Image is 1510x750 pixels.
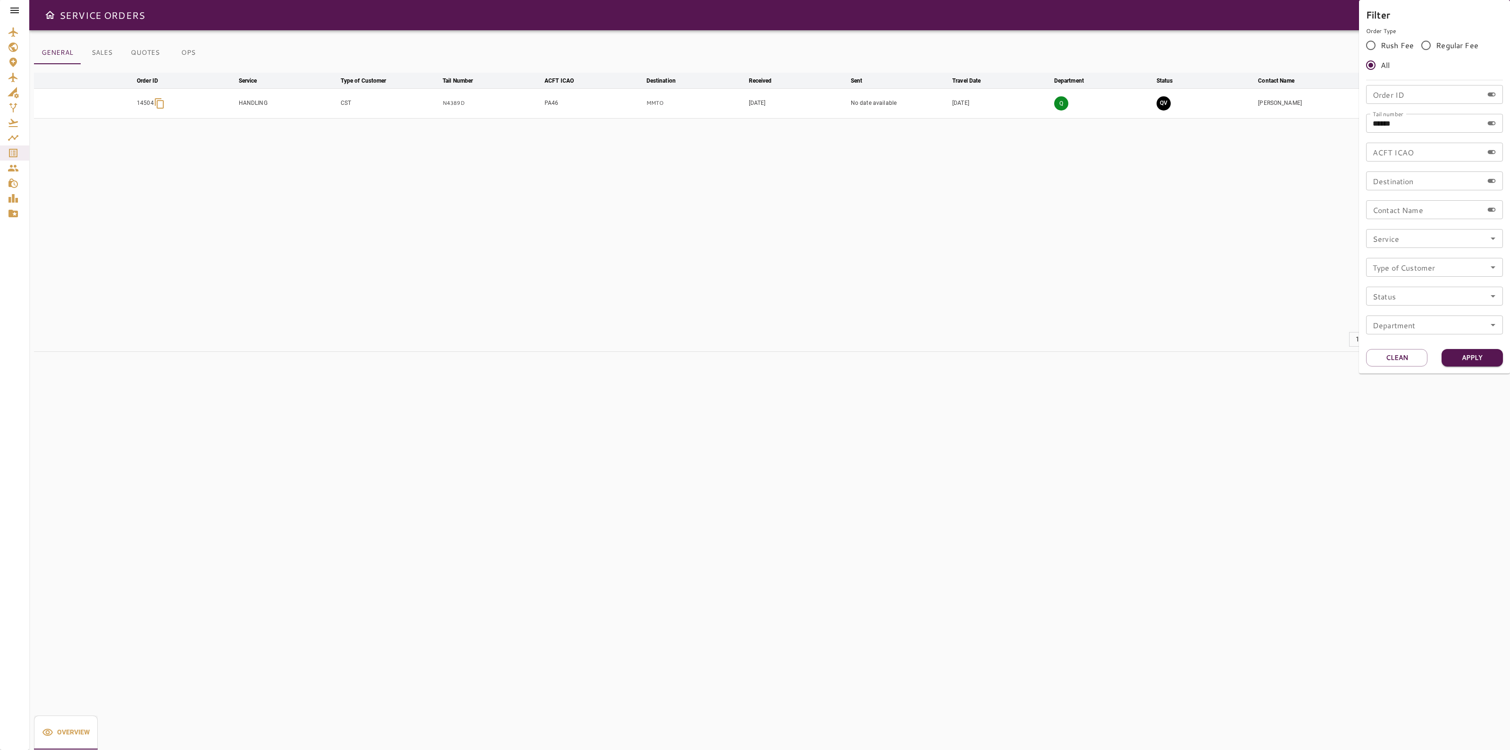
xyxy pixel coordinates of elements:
[1381,60,1390,71] span: All
[1381,40,1414,51] span: Rush Fee
[1486,290,1500,303] button: Open
[1366,349,1427,366] button: Clean
[1442,349,1503,366] button: Apply
[1373,110,1403,118] label: Tail number
[1486,232,1500,245] button: Open
[1436,40,1478,51] span: Regular Fee
[1486,318,1500,332] button: Open
[1486,261,1500,274] button: Open
[1366,35,1503,75] div: rushFeeOrder
[1366,7,1503,22] h6: Filter
[1366,27,1503,35] p: Order Type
